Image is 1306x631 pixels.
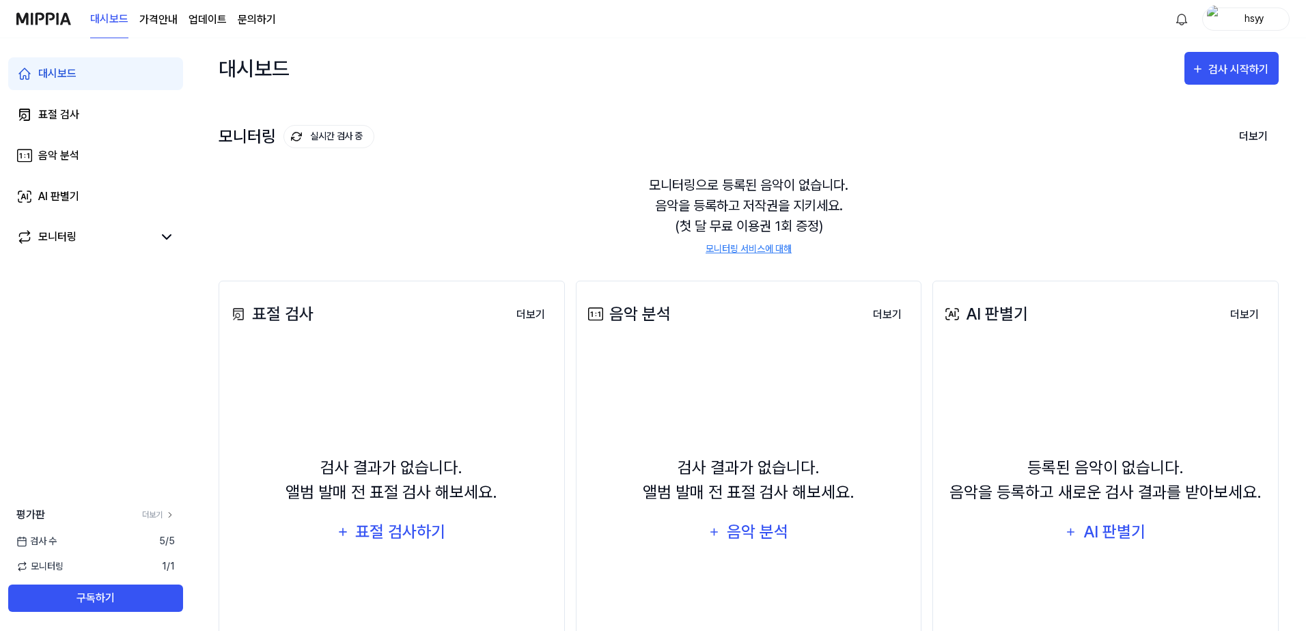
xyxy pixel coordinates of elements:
[505,301,556,328] button: 더보기
[219,158,1279,272] div: 모니터링으로 등록된 음악이 없습니다. 음악을 등록하고 저작권을 지키세요. (첫 달 무료 이용권 1회 증정)
[941,302,1028,326] div: AI 판별기
[219,125,374,148] div: 모니터링
[949,455,1262,505] div: 등록된 음악이 없습니다. 음악을 등록하고 새로운 검사 결과를 받아보세요.
[16,229,153,245] a: 모니터링
[16,507,45,523] span: 평가판
[328,516,455,548] button: 표절 검사하기
[227,302,314,326] div: 표절 검사
[90,1,128,38] a: 대시보드
[38,229,77,245] div: 모니터링
[8,98,183,131] a: 표절 검사
[16,559,64,574] span: 모니터링
[291,131,302,142] img: monitoring Icon
[286,455,497,505] div: 검사 결과가 없습니다. 앨범 발매 전 표절 검사 해보세요.
[862,301,913,328] button: 더보기
[1202,8,1290,31] button: profilehsyy
[16,534,57,548] span: 검사 수
[1173,11,1190,27] img: 알림
[1208,61,1272,79] div: 검사 시작하기
[355,519,447,545] div: 표절 검사하기
[189,12,227,28] a: 업데이트
[643,455,855,505] div: 검사 결과가 없습니다. 앨범 발매 전 표절 검사 해보세요.
[159,534,175,548] span: 5 / 5
[8,585,183,612] button: 구독하기
[38,148,79,164] div: 음악 분석
[1227,11,1281,26] div: hsyy
[238,12,276,28] a: 문의하기
[706,242,792,256] a: 모니터링 서비스에 대해
[142,509,175,521] a: 더보기
[38,107,79,123] div: 표절 검사
[38,188,79,205] div: AI 판별기
[283,125,374,148] button: 실시간 검사 중
[8,180,183,213] a: AI 판별기
[1081,519,1147,545] div: AI 판별기
[139,12,178,28] a: 가격안내
[38,66,77,82] div: 대시보드
[585,302,671,326] div: 음악 분석
[1207,5,1223,33] img: profile
[1056,516,1155,548] button: AI 판별기
[8,139,183,172] a: 음악 분석
[725,519,790,545] div: 음악 분석
[162,559,175,574] span: 1 / 1
[1228,122,1279,151] button: 더보기
[699,516,798,548] button: 음악 분석
[1219,301,1270,328] button: 더보기
[8,57,183,90] a: 대시보드
[219,52,290,85] div: 대시보드
[1184,52,1279,85] button: 검사 시작하기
